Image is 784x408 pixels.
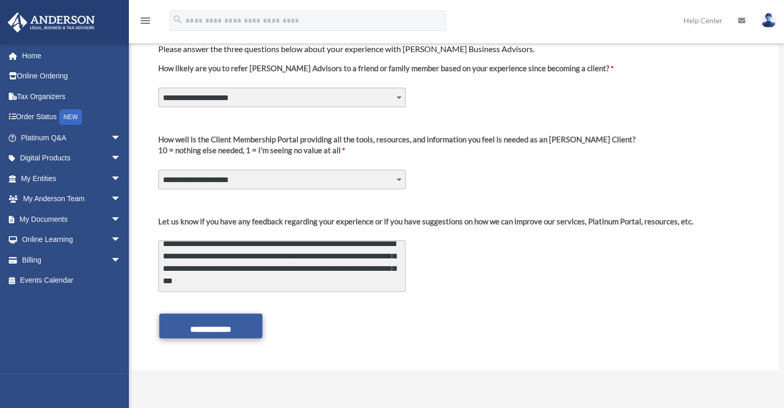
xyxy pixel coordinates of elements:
[111,148,131,169] span: arrow_drop_down
[5,12,98,32] img: Anderson Advisors Platinum Portal
[7,45,137,66] a: Home
[111,209,131,230] span: arrow_drop_down
[111,189,131,210] span: arrow_drop_down
[7,250,137,270] a: Billingarrow_drop_down
[7,189,137,209] a: My Anderson Teamarrow_drop_down
[158,63,613,82] label: How likely are you to refer [PERSON_NAME] Advisors to a friend or family member based on your exp...
[158,134,636,145] div: How well is the Client Membership Portal providing all the tools, resources, and information you ...
[761,13,776,28] img: User Pic
[7,127,137,148] a: Platinum Q&Aarrow_drop_down
[7,66,137,87] a: Online Ordering
[111,127,131,149] span: arrow_drop_down
[111,168,131,189] span: arrow_drop_down
[7,230,137,250] a: Online Learningarrow_drop_down
[158,134,636,164] label: 10 = nothing else needed, 1 = I'm seeing no value at all
[111,230,131,251] span: arrow_drop_down
[111,250,131,271] span: arrow_drop_down
[7,86,137,107] a: Tax Organizers
[172,14,184,25] i: search
[59,109,82,125] div: NEW
[158,43,752,55] h4: Please answer the three questions below about your experience with [PERSON_NAME] Business Advisors.
[7,107,137,128] a: Order StatusNEW
[7,209,137,230] a: My Documentsarrow_drop_down
[139,14,152,27] i: menu
[7,270,137,291] a: Events Calendar
[7,148,137,169] a: Digital Productsarrow_drop_down
[139,18,152,27] a: menu
[7,168,137,189] a: My Entitiesarrow_drop_down
[158,216,693,227] div: Let us know if you have any feedback regarding your experience or if you have suggestions on how ...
